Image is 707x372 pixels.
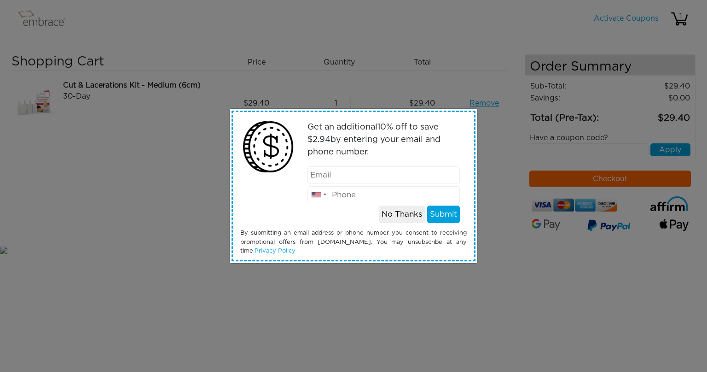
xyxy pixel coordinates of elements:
[308,187,329,203] div: United States: +1
[307,186,460,204] input: Phone
[255,248,296,254] a: Privacy Policy
[313,136,330,144] span: 2.94
[233,229,474,255] div: By submitting an email address or phone number you consent to receiving promotional offers from [...
[307,121,460,159] p: Get an additional % off to save $ by entering your email and phone number.
[379,206,425,223] button: No Thanks
[427,206,460,223] button: Submit
[238,117,298,177] img: money2.png
[377,123,386,131] span: 10
[307,166,460,184] input: Email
